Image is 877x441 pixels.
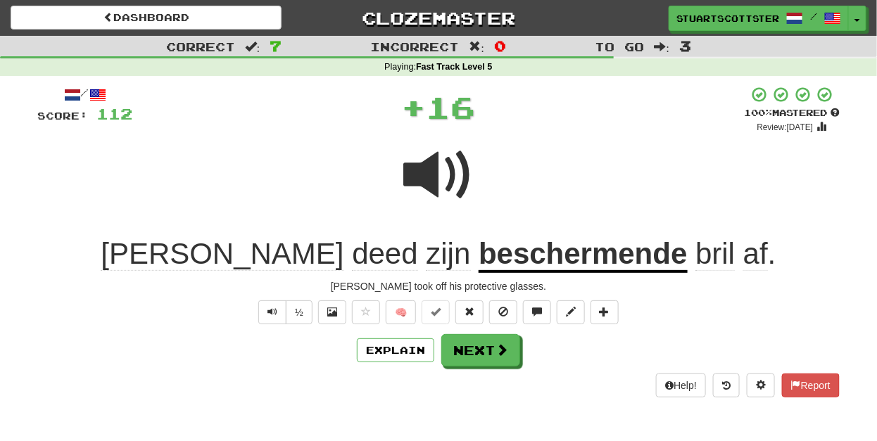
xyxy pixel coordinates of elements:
span: 112 [96,105,132,122]
span: [PERSON_NAME] [101,237,343,271]
a: Dashboard [11,6,282,30]
span: deed [352,237,417,271]
span: Score: [37,110,88,122]
button: Round history (alt+y) [713,373,740,397]
span: af [743,237,768,271]
button: 🧠 [386,300,416,324]
span: / [810,11,817,21]
strong: Fast Track Level 5 [416,62,493,72]
button: Explain [357,338,434,362]
span: . [688,237,776,271]
button: Add to collection (alt+a) [591,300,619,324]
button: Show image (alt+x) [318,300,346,324]
span: zijn [426,237,470,271]
span: 100 % [744,107,772,118]
span: : [469,41,485,53]
span: 7 [270,37,282,54]
button: Report [782,373,840,397]
div: / [37,86,132,103]
div: Mastered [744,107,840,120]
button: Ignore sentence (alt+i) [489,300,517,324]
span: To go [595,39,645,53]
button: ½ [286,300,313,324]
span: Correct [166,39,235,53]
span: 16 [426,89,475,124]
u: beschermende [479,237,687,273]
a: stuartscottster / [669,6,849,31]
span: bril [695,237,735,271]
button: Discuss sentence (alt+u) [523,300,551,324]
small: Review: [DATE] [757,122,814,132]
button: Reset to 0% Mastered (alt+r) [455,300,484,324]
span: stuartscottster [676,12,779,25]
div: [PERSON_NAME] took off his protective glasses. [37,279,840,293]
button: Set this sentence to 100% Mastered (alt+m) [422,300,450,324]
span: : [245,41,260,53]
div: Text-to-speech controls [255,300,313,324]
button: Help! [656,373,706,397]
span: 0 [494,37,506,54]
span: + [401,86,426,128]
span: Incorrect [371,39,460,53]
span: 3 [679,37,691,54]
button: Play sentence audio (ctl+space) [258,300,286,324]
span: : [655,41,670,53]
button: Next [441,334,520,366]
button: Favorite sentence (alt+f) [352,300,380,324]
button: Edit sentence (alt+d) [557,300,585,324]
a: Clozemaster [303,6,574,30]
